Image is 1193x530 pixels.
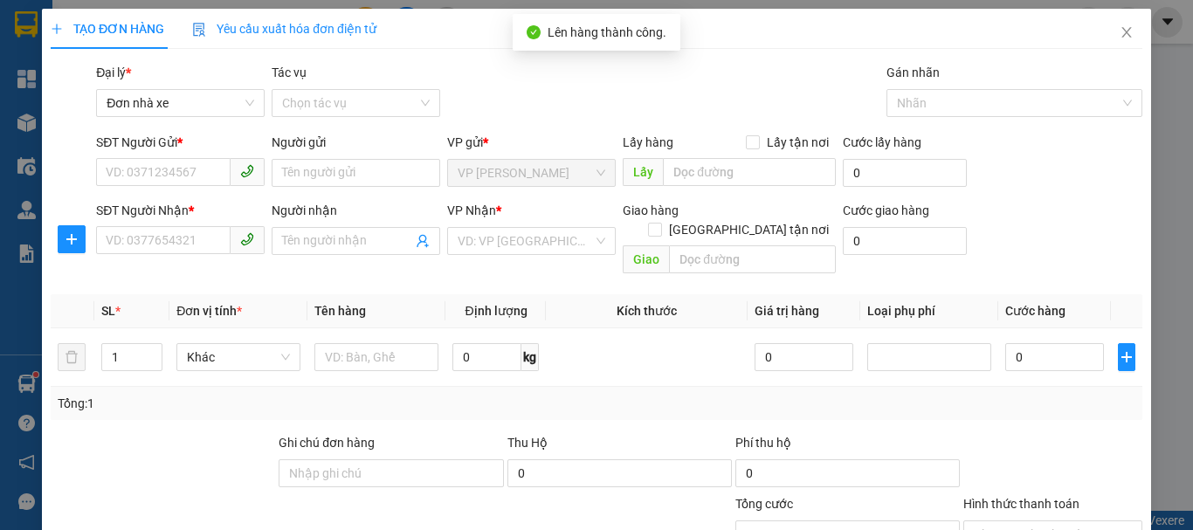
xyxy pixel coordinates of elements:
[623,245,669,273] span: Giao
[272,201,440,220] div: Người nhận
[842,203,928,217] label: Cước giao hàng
[1118,343,1135,371] button: plus
[759,133,835,152] span: Lấy tận nơi
[623,203,679,217] span: Giao hàng
[192,22,376,36] span: Yêu cầu xuất hóa đơn điện tử
[96,133,265,152] div: SĐT Người Gửi
[1119,350,1134,364] span: plus
[661,220,835,239] span: [GEOGRAPHIC_DATA] tận nơi
[1120,25,1134,39] span: close
[51,23,63,35] span: plus
[754,304,818,318] span: Giá trị hàng
[963,497,1079,511] label: Hình thức thanh toán
[1102,9,1151,58] button: Close
[210,73,323,86] strong: Hotline : 0889 23 23 23
[240,232,254,246] span: phone
[51,22,164,36] span: TẠO ĐƠN HÀNG
[735,497,793,511] span: Tổng cước
[279,459,503,487] input: Ghi chú đơn hàng
[240,164,254,178] span: phone
[279,436,375,450] label: Ghi chú đơn hàng
[465,304,527,318] span: Định lượng
[842,135,921,149] label: Cước lấy hàng
[663,158,835,186] input: Dọc đường
[886,65,940,79] label: Gán nhãn
[527,25,541,39] span: check-circle
[176,304,242,318] span: Đơn vị tính
[192,23,206,37] img: icon
[447,203,496,217] span: VP Nhận
[58,225,86,253] button: plus
[754,343,852,371] input: 0
[96,65,131,79] span: Đại lý
[101,304,115,318] span: SL
[314,304,366,318] span: Tên hàng
[623,135,673,149] span: Lấy hàng
[272,65,307,79] label: Tác vụ
[272,133,440,152] div: Người gửi
[58,394,462,413] div: Tổng: 1
[842,159,967,187] input: Cước lấy hàng
[148,30,385,48] strong: CÔNG TY TNHH VĨNH QUANG
[458,160,605,186] span: VP Linh Đàm
[187,344,290,370] span: Khác
[735,433,960,459] div: Phí thu hộ
[507,436,547,450] span: Thu Hộ
[842,227,967,255] input: Cước giao hàng
[521,343,539,371] span: kg
[860,294,998,328] th: Loại phụ phí
[190,93,231,106] span: Website
[196,52,337,70] strong: PHIẾU GỬI HÀNG
[59,232,85,246] span: plus
[314,343,438,371] input: VD: Bàn, Ghế
[447,133,616,152] div: VP gửi
[416,234,430,248] span: user-add
[617,304,677,318] span: Kích thước
[96,201,265,220] div: SĐT Người Nhận
[107,90,254,116] span: Đơn nhà xe
[1005,304,1065,318] span: Cước hàng
[58,343,86,371] button: delete
[669,245,835,273] input: Dọc đường
[23,27,105,109] img: logo
[623,158,663,186] span: Lấy
[190,90,344,107] strong: : [DOMAIN_NAME]
[548,25,666,39] span: Lên hàng thành công.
